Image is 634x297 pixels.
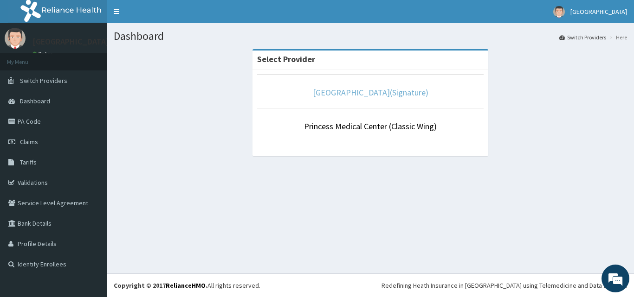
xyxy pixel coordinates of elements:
p: [GEOGRAPHIC_DATA] [32,38,109,46]
a: RelianceHMO [166,281,206,290]
a: Princess Medical Center (Classic Wing) [304,121,437,132]
span: Claims [20,138,38,146]
footer: All rights reserved. [107,273,634,297]
span: [GEOGRAPHIC_DATA] [570,7,627,16]
img: User Image [5,28,26,49]
span: Tariffs [20,158,37,166]
a: Switch Providers [559,33,606,41]
strong: Select Provider [257,54,315,64]
img: User Image [553,6,565,18]
strong: Copyright © 2017 . [114,281,207,290]
a: [GEOGRAPHIC_DATA](Signature) [313,87,428,98]
h1: Dashboard [114,30,627,42]
span: Dashboard [20,97,50,105]
span: Switch Providers [20,76,67,85]
li: Here [607,33,627,41]
div: Redefining Heath Insurance in [GEOGRAPHIC_DATA] using Telemedicine and Data Science! [382,281,627,290]
a: Online [32,51,55,57]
